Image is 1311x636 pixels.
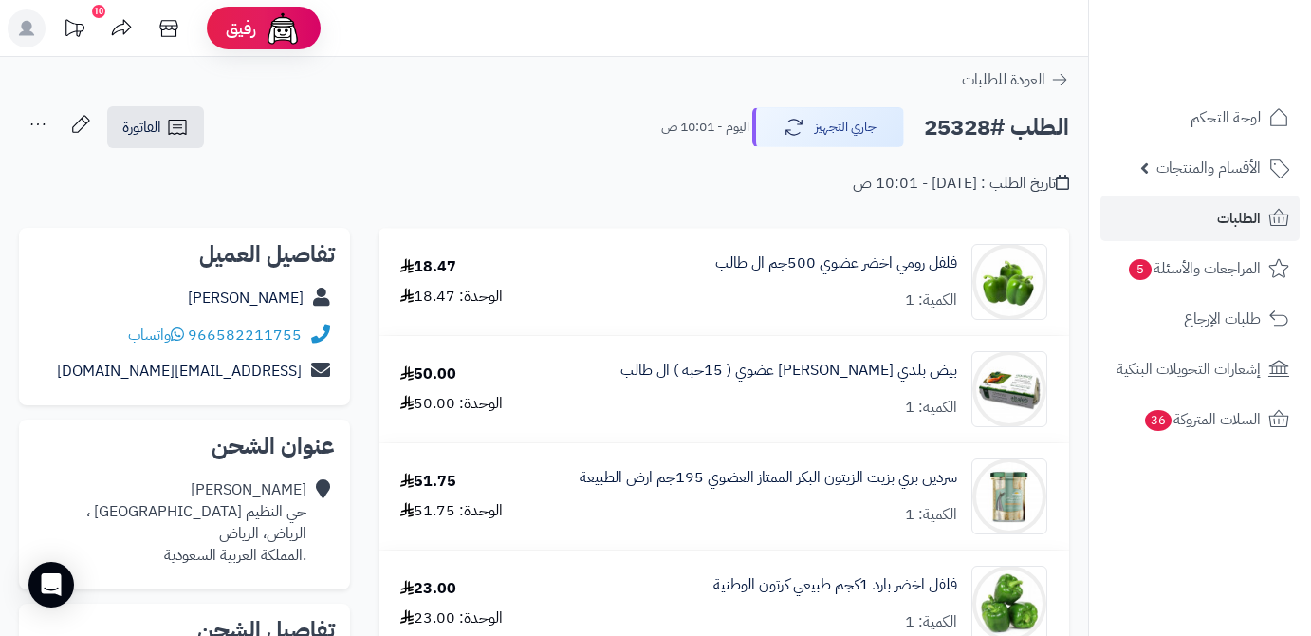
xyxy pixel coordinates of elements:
[34,435,335,458] h2: عنوان الشحن
[1184,306,1261,332] span: طلبات الإرجاع
[400,286,503,308] div: الوحدة: 18.47
[1100,296,1300,342] a: طلبات الإرجاع
[962,68,1045,91] span: العودة للطلبات
[400,608,503,629] div: الوحدة: 23.00
[122,116,161,139] span: الفاتورة
[1129,259,1152,280] span: 5
[1100,346,1300,392] a: إشعارات التحويلات البنكية
[962,68,1069,91] a: العودة للطلبات
[226,17,256,40] span: رفيق
[86,479,306,566] div: [PERSON_NAME] حي النظيم [GEOGRAPHIC_DATA] ، الرياض، الرياض .المملكة العربية السعودية
[1117,356,1261,383] span: إشعارات التحويلات البنكية
[188,324,302,346] a: 966582211755
[34,243,335,266] h2: تفاصيل العميل
[1182,53,1293,93] img: logo-2.png
[905,504,957,526] div: الكمية: 1
[1100,397,1300,442] a: السلات المتروكة36
[92,5,105,18] div: 10
[28,562,74,608] div: Open Intercom Messenger
[972,244,1046,320] img: 1671257458-2o0YiXOFROWOYuioyWctOqK47Grg5viWTiTZSyHx-90x90.jpeg
[752,107,904,147] button: جاري التجهيز
[853,173,1069,195] div: تاريخ الطلب : [DATE] - 10:01 ص
[1145,410,1172,431] span: 36
[400,500,503,522] div: الوحدة: 51.75
[1127,255,1261,282] span: المراجعات والأسئلة
[924,108,1069,147] h2: الطلب #25328
[1191,104,1261,131] span: لوحة التحكم
[1217,205,1261,232] span: الطلبات
[972,351,1046,427] img: 1681470814-XCd6jZ3siCPmeWq7vOepLtpg82NjcjacatttlgHz-90x90.jpg
[400,364,456,385] div: 50.00
[50,9,98,52] a: تحديثات المنصة
[400,393,503,415] div: الوحدة: 50.00
[1100,246,1300,291] a: المراجعات والأسئلة5
[1156,155,1261,181] span: الأقسام والمنتجات
[400,578,456,600] div: 23.00
[107,106,204,148] a: الفاتورة
[620,360,957,382] a: بيض بلدي [PERSON_NAME] عضوي ( 15حبة ) ال طالب
[580,467,957,489] a: سردين بري بزيت الزيتون البكر الممتاز العضوي 195جم ارض الطبيعة
[400,471,456,493] div: 51.75
[57,360,302,383] a: [EMAIL_ADDRESS][DOMAIN_NAME]
[400,256,456,278] div: 18.47
[972,458,1046,534] img: 1696865490-sardines_in_olive_oil_1-90x90.jpg
[1100,196,1300,241] a: الطلبات
[905,611,957,633] div: الكمية: 1
[1100,95,1300,140] a: لوحة التحكم
[188,287,304,309] a: [PERSON_NAME]
[264,9,302,47] img: ai-face.png
[128,324,184,346] a: واتساب
[905,290,957,311] div: الكمية: 1
[661,118,749,137] small: اليوم - 10:01 ص
[1143,406,1261,433] span: السلات المتروكة
[713,574,957,596] a: فلفل اخضر بارد 1كجم طبيعي كرتون الوطنية
[905,397,957,419] div: الكمية: 1
[715,253,957,274] a: فلفل رومي اخضر عضوي 500جم ال طالب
